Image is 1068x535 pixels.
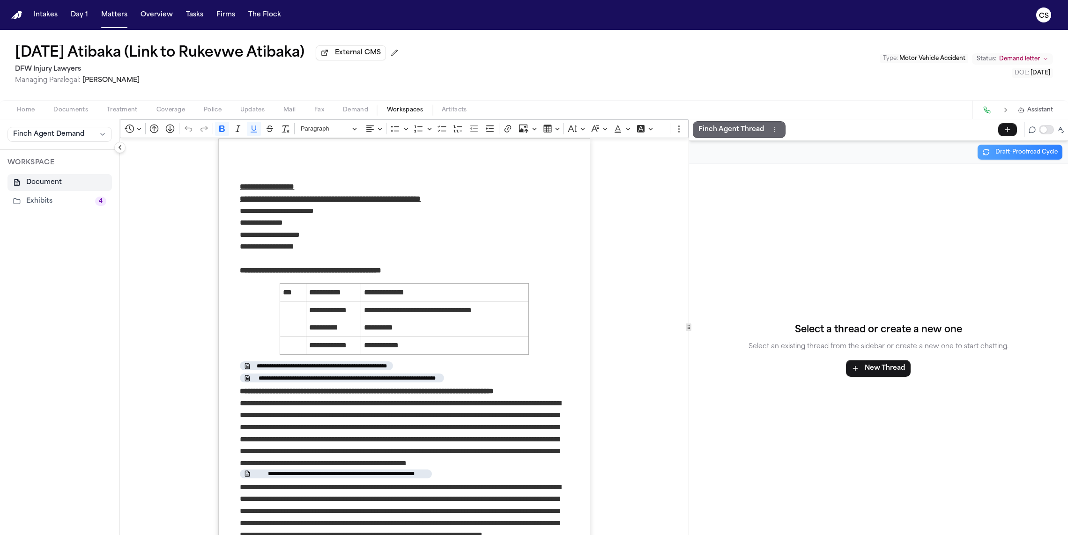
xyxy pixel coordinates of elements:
[17,106,35,114] span: Home
[15,64,402,75] h2: DFW Injury Lawyers
[11,11,22,20] a: Home
[978,145,1062,160] button: Draft-Proofread Cycle
[7,127,112,142] button: Finch Agent Demand
[977,55,996,63] span: Status:
[846,360,911,377] button: New Thread
[213,7,239,23] button: Firms
[899,56,965,61] span: Motor Vehicle Accident
[1012,68,1053,78] button: Edit DOL: 2025-06-08
[182,7,207,23] button: Tasks
[297,122,361,136] button: Paragraph, Heading
[15,77,81,84] span: Managing Paralegal:
[770,125,780,135] button: Thread actions
[693,121,786,138] button: Finch Agent ThreadThread actions
[11,11,22,20] img: Finch Logo
[283,106,296,114] span: Mail
[204,106,222,114] span: Police
[972,53,1053,65] button: Change status from Demand letter
[114,142,126,153] button: Collapse sidebar
[1039,125,1054,134] button: Toggle proofreading mode
[107,106,138,114] span: Treatment
[156,106,185,114] span: Coverage
[137,7,177,23] button: Overview
[7,174,112,191] button: Document
[999,55,1040,63] span: Demand letter
[883,56,898,61] span: Type :
[1027,106,1053,114] span: Assistant
[95,197,106,206] span: 4
[1015,70,1029,76] span: DOL :
[1031,70,1050,76] span: [DATE]
[53,106,88,114] span: Documents
[245,7,285,23] button: The Flock
[15,45,304,62] button: Edit matter name
[82,77,140,84] span: [PERSON_NAME]
[15,45,304,62] h1: [DATE] Atibaka (Link to Rukevwe Atibaka)
[442,106,467,114] span: Artifacts
[97,7,131,23] button: Matters
[120,119,689,138] div: Editor toolbar
[7,193,112,210] button: Exhibits4
[880,54,968,63] button: Edit Type: Motor Vehicle Accident
[67,7,92,23] button: Day 1
[335,48,381,58] span: External CMS
[749,341,1009,352] p: Select an existing thread from the sidebar or create a new one to start chatting.
[316,45,386,60] button: External CMS
[1018,106,1053,114] button: Assistant
[980,103,994,117] button: Make a Call
[301,123,349,134] span: Paragraph
[30,7,61,23] button: Intakes
[314,106,324,114] span: Fax
[387,106,423,114] span: Workspaces
[7,157,112,169] p: WORKSPACE
[995,148,1058,156] span: Draft-Proofread Cycle
[240,106,265,114] span: Updates
[749,322,1009,337] h4: Select a thread or create a new one
[343,106,368,114] span: Demand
